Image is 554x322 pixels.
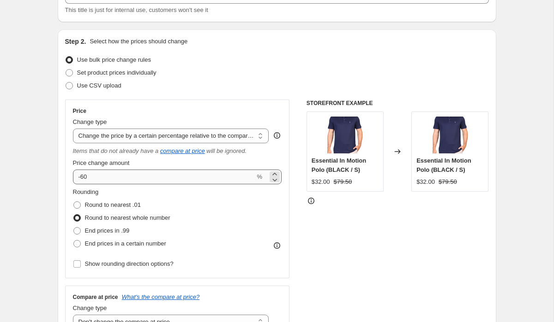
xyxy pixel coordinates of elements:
[73,159,130,166] span: Price change amount
[334,177,352,187] strike: $79.50
[77,82,121,89] span: Use CSV upload
[432,117,469,153] img: M24100P_NAVY_FRONT_80x.png
[85,240,166,247] span: End prices in a certain number
[85,201,141,208] span: Round to nearest .01
[122,293,200,300] button: What's the compare at price?
[90,37,187,46] p: Select how the prices should change
[160,147,205,154] button: compare at price
[416,177,435,187] div: $32.00
[73,188,99,195] span: Rounding
[206,147,247,154] i: will be ignored.
[73,118,107,125] span: Change type
[85,214,170,221] span: Round to nearest whole number
[65,6,208,13] span: This title is just for internal use, customers won't see it
[272,131,282,140] div: help
[257,173,262,180] span: %
[307,100,489,107] h6: STOREFRONT EXAMPLE
[77,56,151,63] span: Use bulk price change rules
[312,177,330,187] div: $32.00
[73,107,86,115] h3: Price
[312,157,366,173] span: Essential In Motion Polo (BLACK / S)
[73,293,118,301] h3: Compare at price
[73,304,107,311] span: Change type
[73,170,255,184] input: -20
[85,260,174,267] span: Show rounding direction options?
[326,117,363,153] img: M24100P_NAVY_FRONT_80x.png
[439,177,457,187] strike: $79.50
[77,69,157,76] span: Set product prices individually
[85,227,130,234] span: End prices in .99
[73,147,159,154] i: Items that do not already have a
[65,37,86,46] h2: Step 2.
[416,157,471,173] span: Essential In Motion Polo (BLACK / S)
